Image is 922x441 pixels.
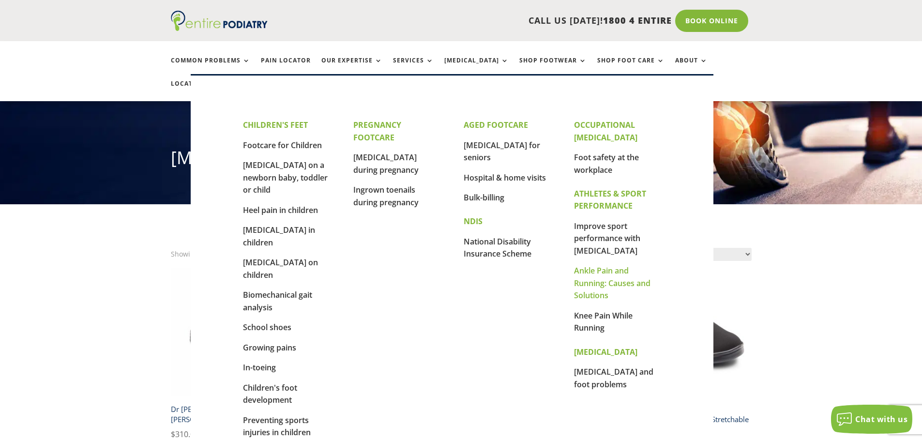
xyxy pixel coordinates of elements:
[574,120,637,143] strong: OCCUPATIONAL [MEDICAL_DATA]
[243,205,318,215] a: Heel pain in children
[321,57,382,78] a: Our Expertise
[574,347,637,357] strong: [MEDICAL_DATA]
[597,57,665,78] a: Shop Foot Care
[353,120,401,143] strong: PREGNANCY FOOTCARE
[171,11,268,31] img: logo (1)
[574,265,650,301] a: Ankle Pain and Running: Causes and Solutions
[675,10,748,32] a: Book Online
[574,152,639,175] a: Foot safety at the workplace
[243,382,297,406] a: Children's foot development
[171,23,268,33] a: Entire Podiatry
[675,57,708,78] a: About
[243,120,308,130] strong: CHILDREN'S FEET
[171,248,261,260] p: Showing 33–53 of 53 results
[574,366,653,390] a: [MEDICAL_DATA] and foot problems
[171,429,175,440] span: $
[261,57,311,78] a: Pain Locator
[519,57,587,78] a: Shop Footwear
[574,310,633,334] a: Knee Pain While Running
[603,15,672,26] span: 1800 4 ENTIRE
[171,429,199,440] bdi: 310.00
[171,57,250,78] a: Common Problems
[305,15,672,27] p: CALL US [DATE]!
[574,221,640,256] a: Improve sport performance with [MEDICAL_DATA]
[243,257,318,280] a: [MEDICAL_DATA] on children
[171,146,752,175] h1: [MEDICAL_DATA] Friendly
[243,322,291,333] a: School shoes
[574,188,646,212] strong: ATHLETES & SPORT PERFORMANCE
[243,289,312,313] a: Biomechanical gait analysis
[464,236,531,259] a: National Disability Insurance Scheme
[171,80,219,101] a: Locations
[171,268,299,396] img: Dr Comfort Merry Jane Women's Dress Shoe Black
[855,414,907,425] span: Chat with us
[464,140,540,163] a: [MEDICAL_DATA] for seniors
[393,57,434,78] a: Services
[243,362,276,373] a: In-toeing
[444,57,509,78] a: [MEDICAL_DATA]
[243,225,315,248] a: [MEDICAL_DATA] in children
[353,152,419,175] a: [MEDICAL_DATA] during pregnancy
[464,172,546,183] a: Hospital & home visits
[464,216,483,227] strong: NDIS
[353,184,419,208] a: Ingrown toenails during pregnancy
[243,342,296,353] a: Growing pains
[243,140,322,151] a: Footcare for Children
[171,268,299,441] a: Dr Comfort Merry Jane Women's Dress Shoe BlackDr [PERSON_NAME] – [PERSON_NAME] – Black $310.00
[243,160,328,195] a: [MEDICAL_DATA] on a newborn baby, toddler or child
[171,400,299,428] h2: Dr [PERSON_NAME] – [PERSON_NAME] – Black
[831,405,912,434] button: Chat with us
[464,120,528,130] strong: AGED FOOTCARE
[464,192,504,203] a: Bulk-billing
[243,415,311,438] a: Preventing sports injuries in children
